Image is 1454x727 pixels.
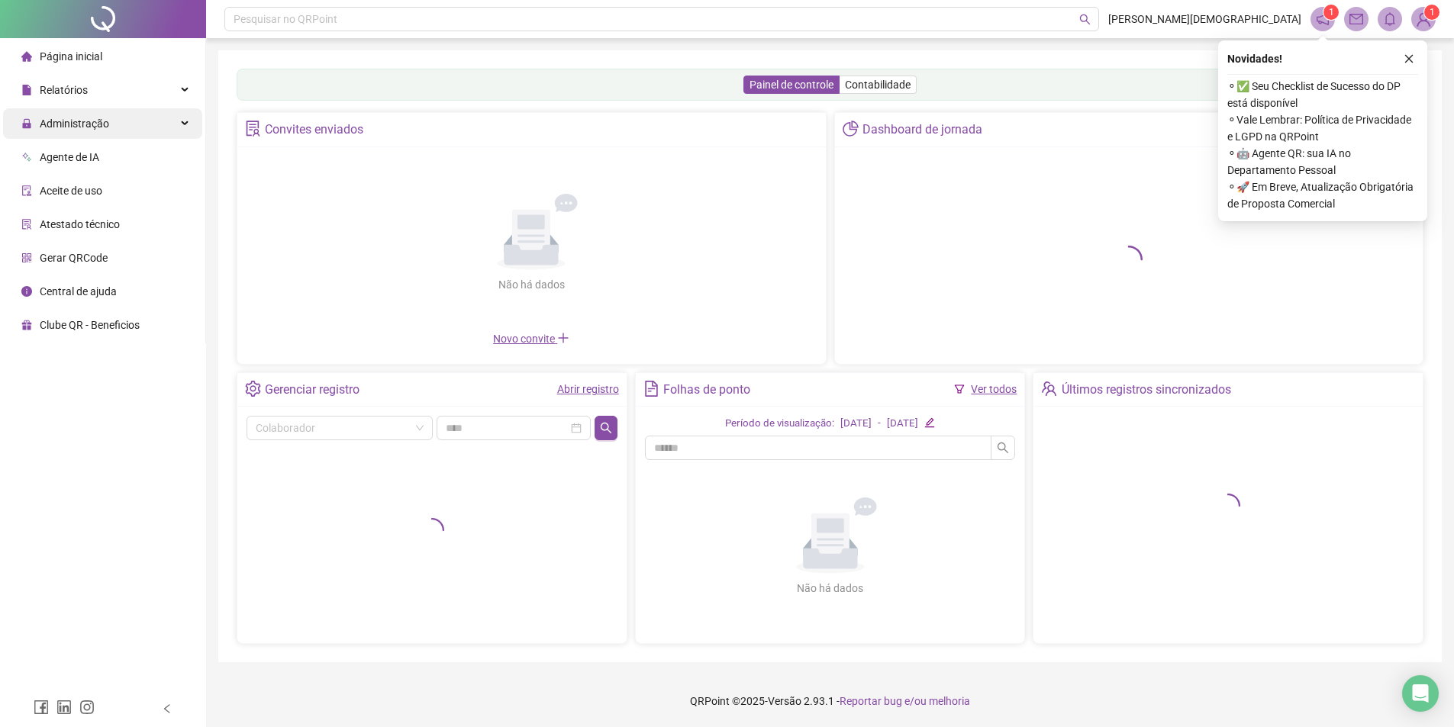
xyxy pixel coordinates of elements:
[40,50,102,63] span: Página inicial
[1316,12,1330,26] span: notification
[1079,14,1091,25] span: search
[1404,53,1414,64] span: close
[750,79,833,91] span: Painel de controle
[1329,7,1334,18] span: 1
[493,333,569,345] span: Novo convite
[21,320,32,330] span: gift
[461,276,601,293] div: Não há dados
[954,384,965,394] span: filter
[34,700,49,715] span: facebook
[1227,111,1418,145] span: ⚬ Vale Lembrar: Política de Privacidade e LGPD na QRPoint
[21,253,32,263] span: qrcode
[265,377,359,403] div: Gerenciar registro
[420,518,444,542] span: loading
[21,219,32,230] span: solution
[162,703,172,714] span: left
[40,117,109,130] span: Administração
[79,700,95,715] span: instagram
[40,252,108,264] span: Gerar QRCode
[245,381,261,397] span: setting
[924,417,934,427] span: edit
[725,416,834,432] div: Período de visualização:
[768,695,801,707] span: Versão
[1227,50,1282,67] span: Novidades !
[845,79,911,91] span: Contabilidade
[557,383,619,395] a: Abrir registro
[840,695,970,707] span: Reportar bug e/ou melhoria
[878,416,881,432] div: -
[557,332,569,344] span: plus
[21,286,32,297] span: info-circle
[56,700,72,715] span: linkedin
[600,422,612,434] span: search
[245,121,261,137] span: solution
[760,580,901,597] div: Não há dados
[1227,179,1418,212] span: ⚬ 🚀 Em Breve, Atualização Obrigatória de Proposta Comercial
[840,416,872,432] div: [DATE]
[1430,7,1435,18] span: 1
[887,416,918,432] div: [DATE]
[1062,377,1231,403] div: Últimos registros sincronizados
[1227,78,1418,111] span: ⚬ ✅ Seu Checklist de Sucesso do DP está disponível
[862,117,982,143] div: Dashboard de jornada
[1412,8,1435,31] img: 89256
[1216,494,1240,518] span: loading
[1041,381,1057,397] span: team
[663,377,750,403] div: Folhas de ponto
[1323,5,1339,20] sup: 1
[1349,12,1363,26] span: mail
[1227,145,1418,179] span: ⚬ 🤖 Agente QR: sua IA no Departamento Pessoal
[21,118,32,129] span: lock
[21,185,32,196] span: audit
[21,51,32,62] span: home
[40,84,88,96] span: Relatórios
[265,117,363,143] div: Convites enviados
[643,381,659,397] span: file-text
[1424,5,1439,20] sup: Atualize o seu contato no menu Meus Dados
[1115,246,1143,273] span: loading
[971,383,1017,395] a: Ver todos
[40,285,117,298] span: Central de ajuda
[40,151,99,163] span: Agente de IA
[997,442,1009,454] span: search
[1108,11,1301,27] span: [PERSON_NAME][DEMOGRAPHIC_DATA]
[40,185,102,197] span: Aceite de uso
[1383,12,1397,26] span: bell
[1402,675,1439,712] div: Open Intercom Messenger
[40,319,140,331] span: Clube QR - Beneficios
[40,218,120,230] span: Atestado técnico
[21,85,32,95] span: file
[843,121,859,137] span: pie-chart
